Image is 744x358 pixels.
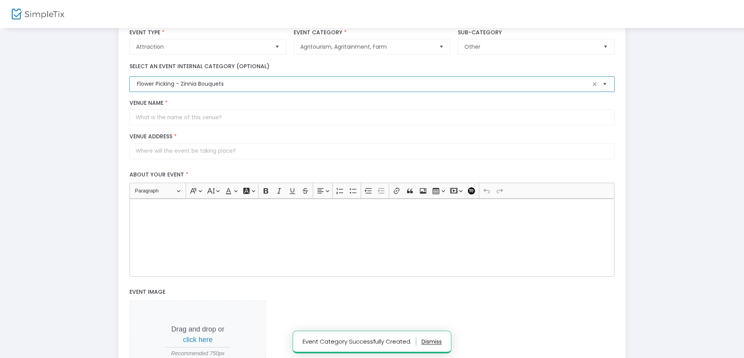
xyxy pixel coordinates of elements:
[135,186,175,196] span: Paragraph
[129,109,614,125] input: What is the name of this venue?
[129,199,614,277] div: Rich Text Editor, main
[300,43,432,51] span: Agritourism, Agritainment, Farm
[600,39,611,54] button: Select
[183,336,213,344] span: click here
[272,39,283,54] button: Select
[464,43,597,51] span: Other
[137,80,590,88] input: Select Event Internal Category
[129,133,614,140] label: Venue Address
[165,324,230,345] p: Drag and drop or
[126,167,618,183] label: About your event
[129,100,614,107] label: Venue Name
[129,183,614,198] div: Editor toolbar
[422,335,442,348] button: dismiss
[129,62,269,71] label: Select an event internal category (optional)
[129,143,614,159] input: Where will the event be taking place?
[129,29,286,36] label: Event Type
[131,185,184,197] button: Paragraph
[590,79,599,89] span: clear
[303,335,416,348] p: Event Category Successfully Created.
[599,76,610,92] button: Select
[436,39,447,54] button: Select
[294,29,450,36] label: Event Category
[458,29,614,36] label: Sub-Category
[136,43,268,51] span: Attraction
[129,288,165,296] span: Event Image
